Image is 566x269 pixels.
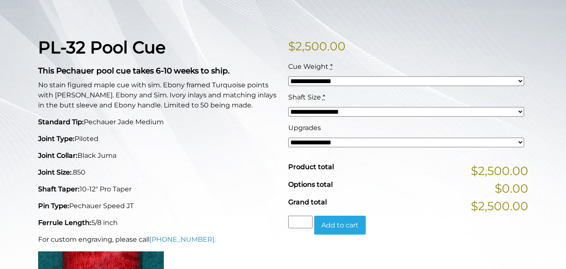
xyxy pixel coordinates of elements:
[38,201,278,211] p: Pechauer Speed JT
[38,37,165,57] strong: PL-32 Pool Cue
[38,235,278,245] p: For custom engraving, please call
[38,118,84,126] strong: Standard Tip:
[288,93,321,101] span: Shaft Size
[38,80,278,110] p: No stain figured maple cue with sim. Ebony framed Turquoise points with [PERSON_NAME]. Ebony and ...
[471,162,528,180] span: $2,500.00
[38,219,91,227] strong: Ferrule Length:
[288,163,334,171] span: Product total
[288,63,328,71] span: Cue Weight
[38,151,278,161] p: Black Juma
[288,39,346,53] bdi: 2,500.00
[288,39,295,53] span: $
[38,202,69,210] strong: Pin Type:
[288,180,333,188] span: Options total
[150,235,216,243] a: [PHONE_NUMBER].
[314,216,366,235] button: Add to cart
[38,168,72,176] strong: Joint Size:
[38,135,75,143] strong: Joint Type:
[471,197,528,215] span: $2,500.00
[495,180,528,197] span: $0.00
[38,184,278,194] p: 10-12" Pro Taper
[38,117,278,127] p: Pechauer Jade Medium
[38,151,78,159] strong: Joint Collar:
[38,134,278,144] p: Piloted
[38,167,278,178] p: .850
[323,93,325,101] abbr: required
[288,216,313,228] input: Product quantity
[330,63,333,71] abbr: required
[38,66,230,76] strong: This Pechauer pool cue takes 6-10 weeks to ship.
[38,218,278,228] p: 5/8 inch
[288,198,327,206] span: Grand total
[38,185,80,193] strong: Shaft Taper:
[288,124,321,132] span: Upgrades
